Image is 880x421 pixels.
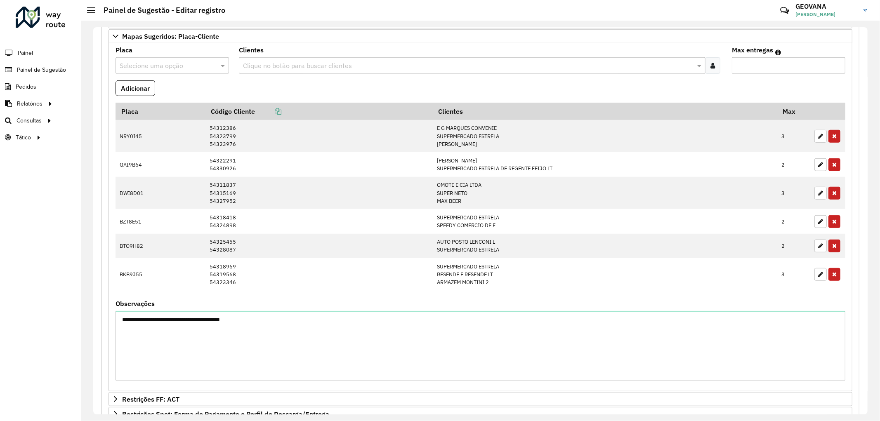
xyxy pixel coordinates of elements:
[775,49,781,56] em: Máximo de clientes que serão colocados na mesma rota com os clientes informados
[432,177,777,209] td: OMOTE E CIA LTDA SUPER NETO MAX BEER
[122,411,329,417] span: Restrições Spot: Forma de Pagamento e Perfil de Descarga/Entrega
[239,45,264,55] label: Clientes
[776,2,793,19] a: Contato Rápido
[17,99,42,108] span: Relatórios
[255,107,282,115] a: Copiar
[116,120,205,152] td: NRY0I45
[205,209,433,233] td: 54318418 54324898
[205,234,433,258] td: 54325455 54328087
[116,103,205,120] th: Placa
[116,258,205,291] td: BKB9J55
[16,133,31,142] span: Tático
[777,234,810,258] td: 2
[777,258,810,291] td: 3
[432,258,777,291] td: SUPERMERCADO ESTRELA RESENDE E RESENDE LT ARMAZEM MONTINI 2
[732,45,773,55] label: Max entregas
[777,152,810,176] td: 2
[17,116,42,125] span: Consultas
[432,152,777,176] td: [PERSON_NAME] SUPERMERCADO ESTRELA DE REGENTE FEIJO LT
[122,396,179,402] span: Restrições FF: ACT
[116,152,205,176] td: GAI9B64
[795,2,857,10] h3: GEOVANA
[116,299,155,308] label: Observações
[205,152,433,176] td: 54322291 54330926
[432,120,777,152] td: E G MARQUES CONVENIE SUPERMERCADO ESTRELA [PERSON_NAME]
[109,407,852,421] a: Restrições Spot: Forma de Pagamento e Perfil de Descarga/Entrega
[795,11,857,18] span: [PERSON_NAME]
[432,103,777,120] th: Clientes
[109,29,852,43] a: Mapas Sugeridos: Placa-Cliente
[16,82,36,91] span: Pedidos
[109,392,852,406] a: Restrições FF: ACT
[205,177,433,209] td: 54311837 54315169 54327952
[116,209,205,233] td: BZT8E51
[777,120,810,152] td: 3
[205,120,433,152] td: 54312386 54323799 54323976
[95,6,225,15] h2: Painel de Sugestão - Editar registro
[116,80,155,96] button: Adicionar
[777,209,810,233] td: 2
[432,209,777,233] td: SUPERMERCADO ESTRELA SPEEDY COMERCIO DE F
[17,66,66,74] span: Painel de Sugestão
[116,234,205,258] td: BTO9H82
[777,103,810,120] th: Max
[432,234,777,258] td: AUTO POSTO LENCONI L SUPERMERCADO ESTRELA
[18,49,33,57] span: Painel
[116,45,132,55] label: Placa
[205,103,433,120] th: Código Cliente
[109,43,852,391] div: Mapas Sugeridos: Placa-Cliente
[122,33,219,40] span: Mapas Sugeridos: Placa-Cliente
[205,258,433,291] td: 54318969 54319568 54323346
[116,177,205,209] td: DWI8D01
[777,177,810,209] td: 3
